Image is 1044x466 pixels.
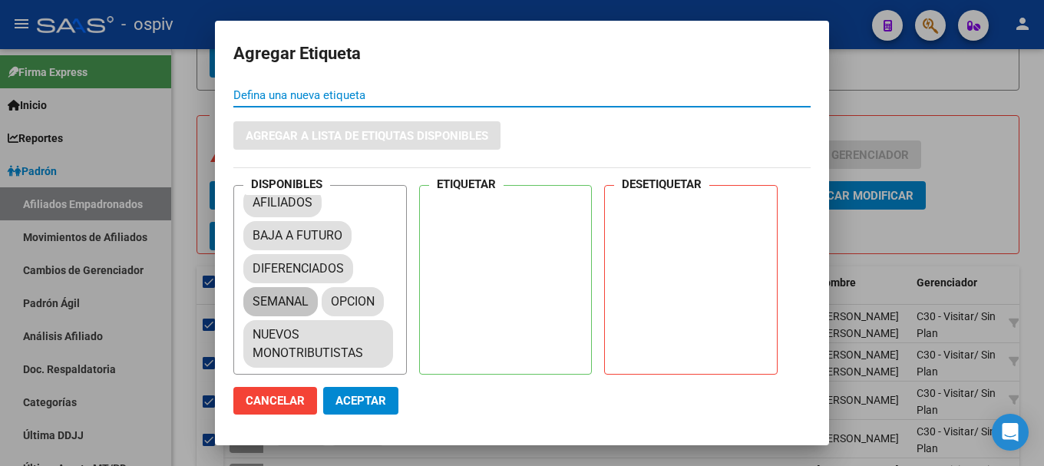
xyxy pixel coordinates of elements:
h2: Agregar Etiqueta [233,39,811,68]
mat-chip: NUEVOS MONOTRIBUTISTAS [243,320,393,368]
mat-chip: AFILIADOS [243,188,322,217]
span: Cancelar [246,394,305,408]
button: Cancelar [233,387,317,415]
button: Aceptar [323,387,398,415]
mat-chip: OPCION [322,287,384,316]
span: Aceptar [335,394,386,408]
div: Open Intercom Messenger [992,414,1029,451]
h4: DISPONIBLES [243,174,330,195]
h4: ETIQUETAR [429,174,504,195]
button: Agregar a lista de etiqutas disponibles [233,121,501,150]
h4: DESETIQUETAR [614,174,709,195]
span: Agregar a lista de etiqutas disponibles [246,129,488,143]
mat-chip: SEMANAL [243,287,318,316]
mat-chip: BAJA A FUTURO [243,221,352,250]
mat-chip: DIFERENCIADOS [243,254,353,283]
